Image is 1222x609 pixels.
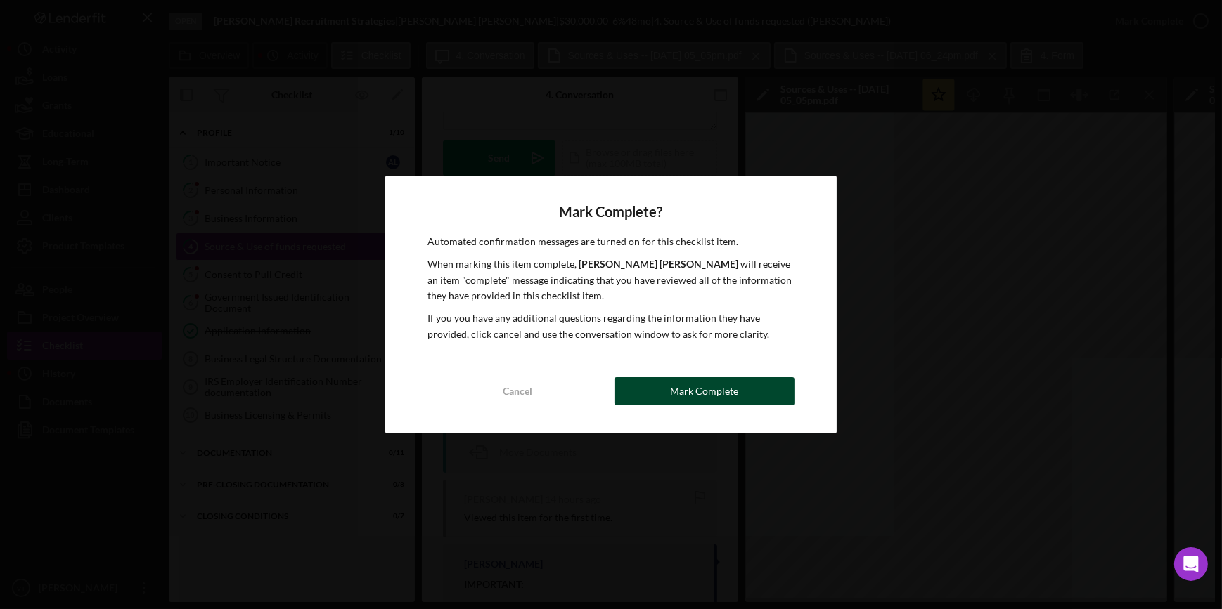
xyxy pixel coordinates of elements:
[427,256,794,303] p: When marking this item complete, will receive an item "complete" message indicating that you have...
[615,377,795,405] button: Mark Complete
[1174,547,1208,581] div: Open Intercom Messenger
[427,310,794,342] p: If you you have any additional questions regarding the information they have provided, click canc...
[670,377,738,405] div: Mark Complete
[427,377,607,405] button: Cancel
[427,204,794,220] h4: Mark Complete?
[427,234,794,249] p: Automated confirmation messages are turned on for this checklist item.
[503,377,532,405] div: Cancel
[579,258,738,270] b: [PERSON_NAME] [PERSON_NAME]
